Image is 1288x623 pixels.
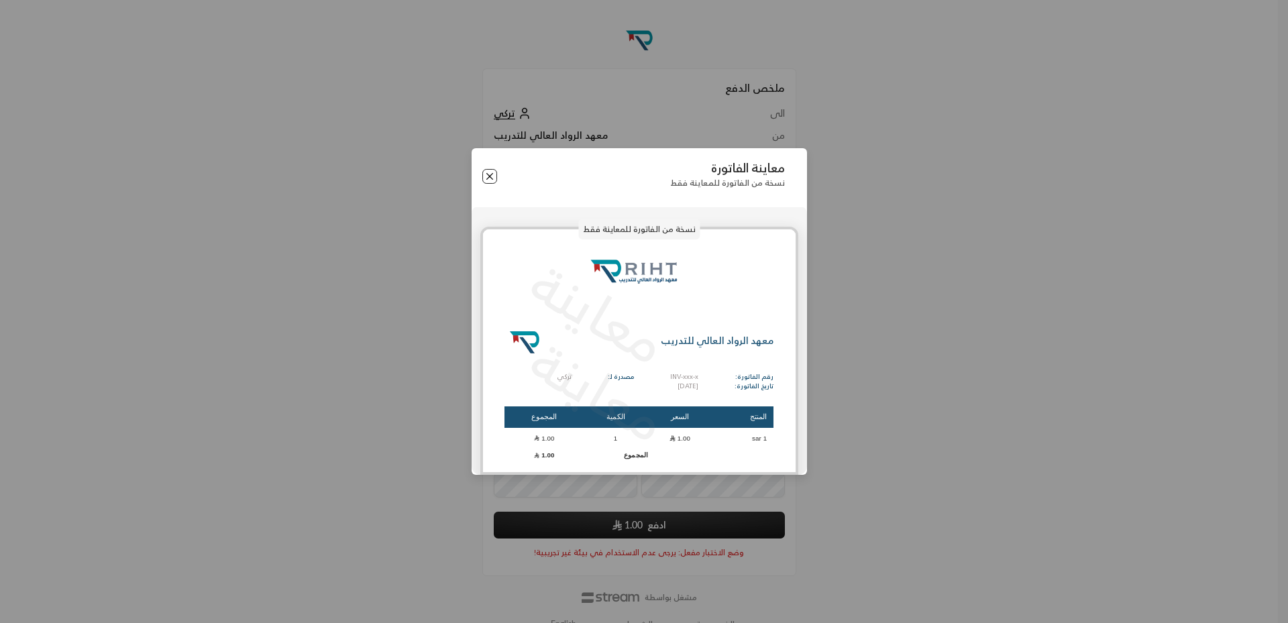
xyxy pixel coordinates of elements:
p: تركي [504,372,572,382]
p: INV-xxx-x [670,372,698,382]
p: رقم الفاتورة: [735,372,773,382]
p: معاينة [516,321,681,462]
th: المنتج [712,406,773,429]
td: 1.00 [648,429,712,447]
th: المجموع [504,406,584,429]
p: نسخة من الفاتورة للمعاينة فقط [670,178,785,188]
td: 1 sar [712,429,773,447]
td: المجموع [584,449,648,462]
p: [DATE] [670,382,698,392]
th: السعر [648,406,712,429]
td: 1.00 [504,429,584,447]
p: معهد الرواد العالي للتدريب [661,334,773,348]
p: معاينة الفاتورة [670,161,785,176]
p: تاريخ الفاتورة: [735,382,773,392]
img: Logo [504,321,545,361]
table: Products [504,405,773,464]
td: 1.00 [504,449,584,462]
button: Close [482,169,497,184]
p: معاينة [516,243,681,384]
img: rightheadere_fpqaa.png [483,229,796,310]
p: نسخة من الفاتورة للمعاينة فقط [578,219,700,240]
